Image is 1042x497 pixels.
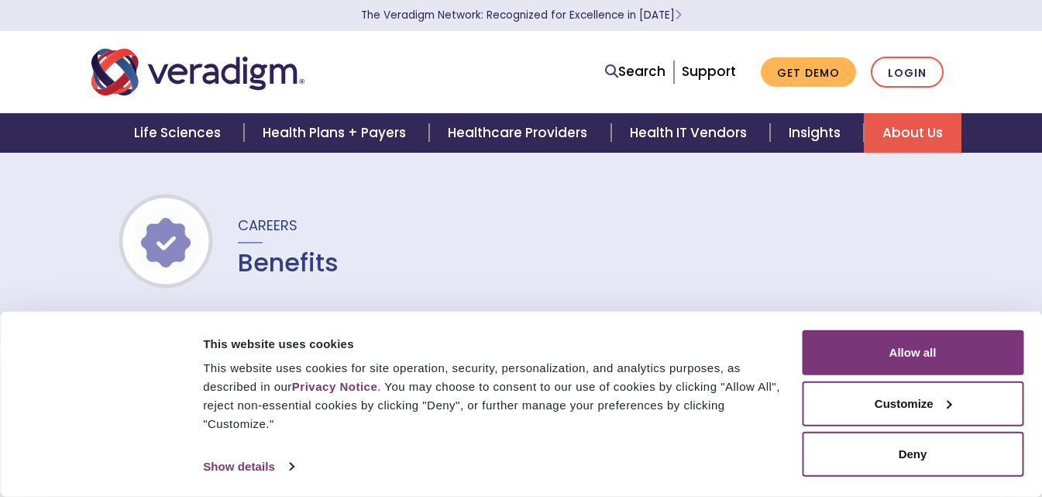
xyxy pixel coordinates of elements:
a: Show details [203,455,293,478]
a: Healthcare Providers [429,113,610,153]
button: Allow all [802,330,1023,375]
img: Veradigm logo [91,47,304,98]
span: Learn More [675,8,682,22]
a: Insights [770,113,864,153]
a: Support [682,62,736,81]
button: Customize [802,381,1023,426]
span: Careers [238,216,297,235]
a: Health IT Vendors [611,113,770,153]
a: Privacy Notice [292,380,377,393]
div: This website uses cookies [203,334,784,353]
a: Get Demo [761,57,856,88]
a: The Veradigm Network: Recognized for Excellence in [DATE]Learn More [361,8,682,22]
a: Health Plans + Payers [244,113,429,153]
a: Search [605,61,665,82]
button: Deny [802,432,1023,477]
a: Life Sciences [115,113,244,153]
h1: Benefits [238,248,339,278]
a: About Us [864,113,961,153]
div: This website uses cookies for site operation, security, personalization, and analytics purposes, ... [203,359,784,433]
a: Login [871,57,944,88]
